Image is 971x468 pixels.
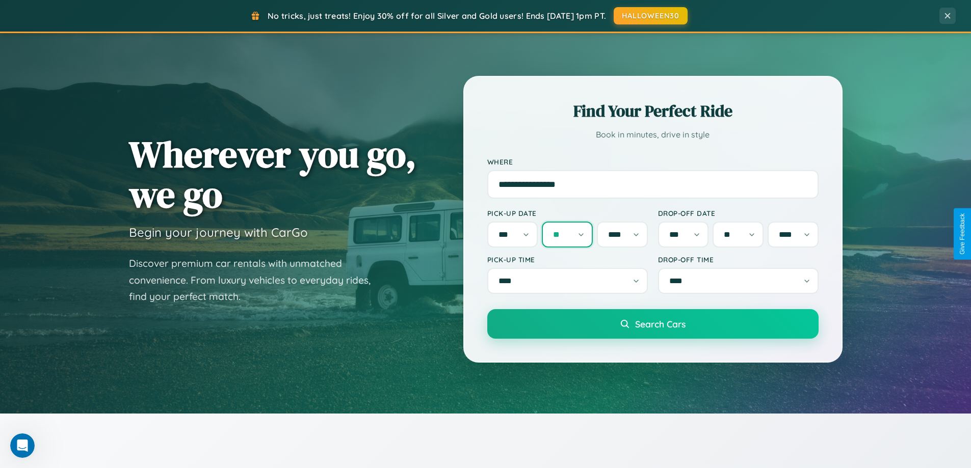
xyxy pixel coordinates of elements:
[10,433,35,458] iframe: Intercom live chat
[635,318,686,329] span: Search Cars
[487,209,648,217] label: Pick-up Date
[658,255,819,264] label: Drop-off Time
[959,213,966,255] div: Give Feedback
[487,100,819,122] h2: Find Your Perfect Ride
[487,309,819,339] button: Search Cars
[614,7,688,24] button: HALLOWEEN30
[268,11,606,21] span: No tricks, just treats! Enjoy 30% off for all Silver and Gold users! Ends [DATE] 1pm PT.
[487,157,819,166] label: Where
[129,225,308,240] h3: Begin your journey with CarGo
[129,255,384,305] p: Discover premium car rentals with unmatched convenience. From luxury vehicles to everyday rides, ...
[658,209,819,217] label: Drop-off Date
[129,134,416,214] h1: Wherever you go, we go
[487,255,648,264] label: Pick-up Time
[487,127,819,142] p: Book in minutes, drive in style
